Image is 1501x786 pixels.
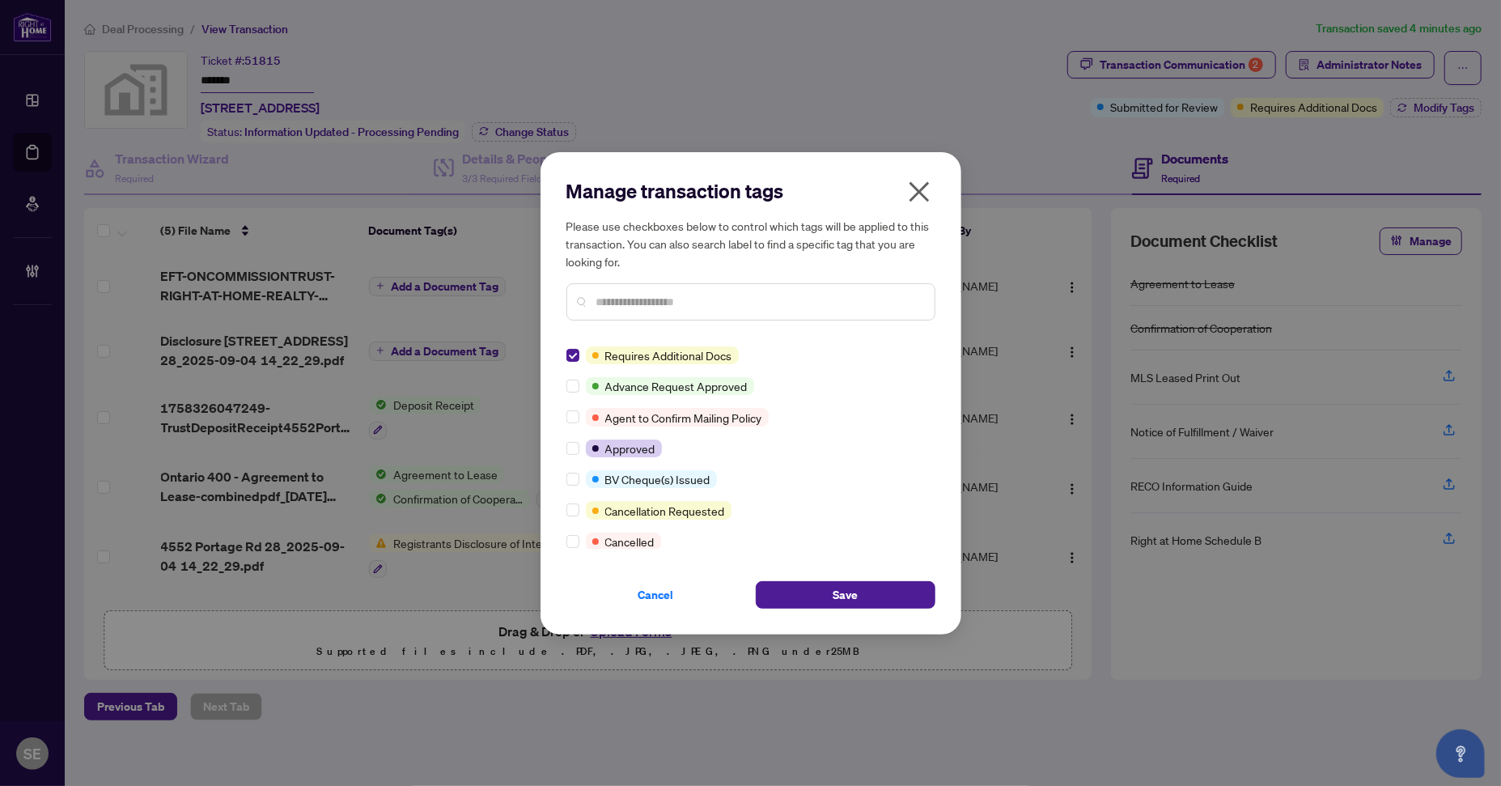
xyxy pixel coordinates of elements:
span: BV Cheque(s) Issued [605,470,710,488]
button: Save [756,581,935,609]
button: Open asap [1436,729,1485,778]
span: Save [833,582,858,608]
span: Agent to Confirm Mailing Policy [605,409,762,427]
span: Cancel [638,582,674,608]
span: Cancelled [605,533,655,550]
span: Cancellation Requested [605,502,725,520]
span: Approved [605,440,655,457]
span: close [906,179,932,205]
span: Requires Additional Docs [605,346,732,364]
span: Advance Request Approved [605,377,748,395]
h5: Please use checkboxes below to control which tags will be applied to this transaction. You can al... [566,217,935,270]
h2: Manage transaction tags [566,178,935,204]
button: Cancel [566,581,746,609]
